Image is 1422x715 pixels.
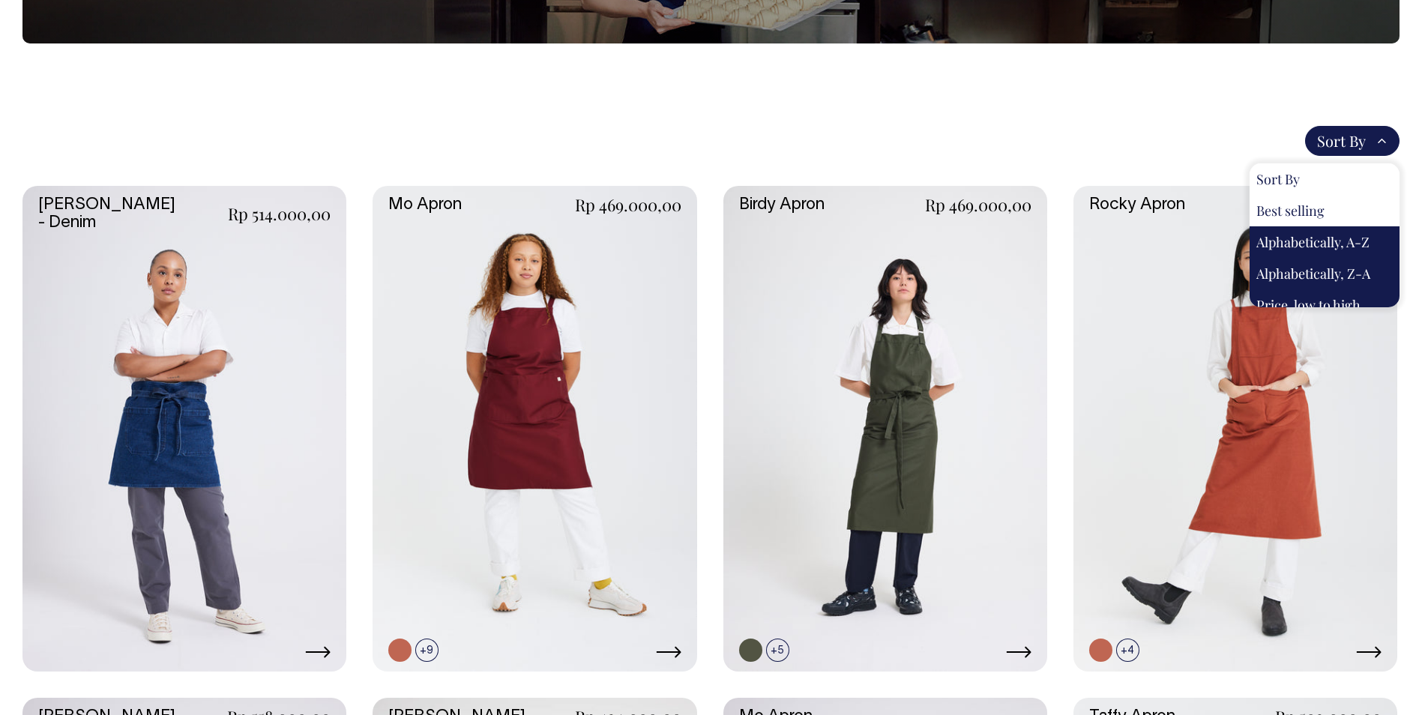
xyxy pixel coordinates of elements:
span: +5 [766,639,789,662]
div: Alphabetically, Z-A [1250,258,1400,289]
div: Sort By [1250,163,1400,195]
div: Price, low to high [1250,289,1400,321]
span: +9 [415,639,439,662]
span: Sort By [1317,132,1366,150]
div: Best selling [1250,195,1400,226]
span: +4 [1116,639,1139,662]
div: Alphabetically, A-Z [1250,226,1400,258]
